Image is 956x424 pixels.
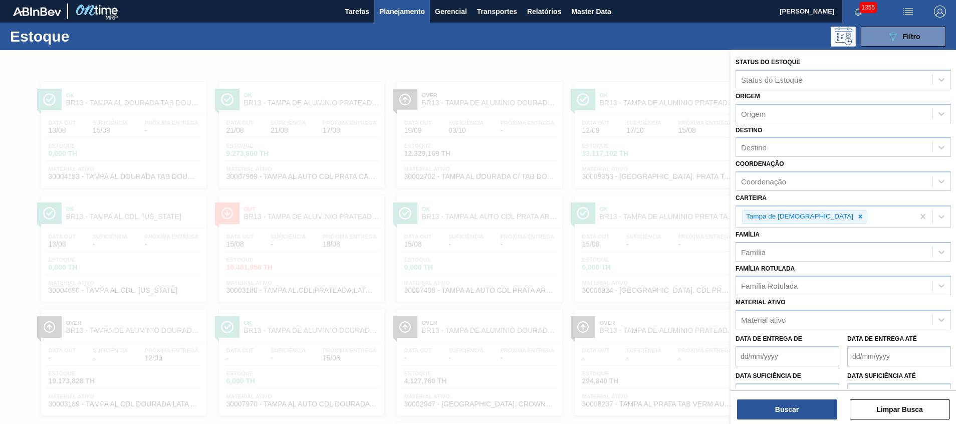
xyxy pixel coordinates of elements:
label: Família Rotulada [736,265,795,272]
div: Pogramando: nenhum usuário selecionado [831,27,856,47]
button: Notificações [842,5,874,19]
div: Tampa de [DEMOGRAPHIC_DATA] [743,210,855,223]
span: Transportes [477,6,517,18]
span: 1355 [859,2,877,13]
span: Planejamento [379,6,425,18]
div: Destino [741,143,767,152]
label: Data suficiência de [736,372,801,379]
input: dd/mm/yyyy [736,346,839,366]
img: userActions [902,6,914,18]
div: Família Rotulada [741,282,798,290]
div: Status do Estoque [741,75,803,84]
span: Relatórios [527,6,561,18]
label: Origem [736,93,760,100]
img: TNhmsLtSVTkK8tSr43FrP2fwEKptu5GPRR3wAAAABJRU5ErkJggg== [13,7,61,16]
input: dd/mm/yyyy [847,346,951,366]
label: Destino [736,127,762,134]
div: Coordenação [741,177,786,186]
label: Coordenação [736,160,784,167]
label: Status do Estoque [736,59,800,66]
h1: Estoque [10,31,160,42]
img: Logout [934,6,946,18]
label: Carteira [736,194,767,201]
label: Data de Entrega de [736,335,802,342]
span: Tarefas [345,6,369,18]
label: Família [736,231,760,238]
div: Material ativo [741,316,786,324]
label: Data suficiência até [847,372,916,379]
span: Master Data [571,6,611,18]
div: Origem [741,109,766,118]
span: Filtro [903,33,920,41]
label: Material ativo [736,299,786,306]
button: Filtro [861,27,946,47]
span: Gerencial [435,6,467,18]
input: dd/mm/yyyy [847,383,951,403]
div: Família [741,248,766,256]
input: dd/mm/yyyy [736,383,839,403]
label: Data de Entrega até [847,335,917,342]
